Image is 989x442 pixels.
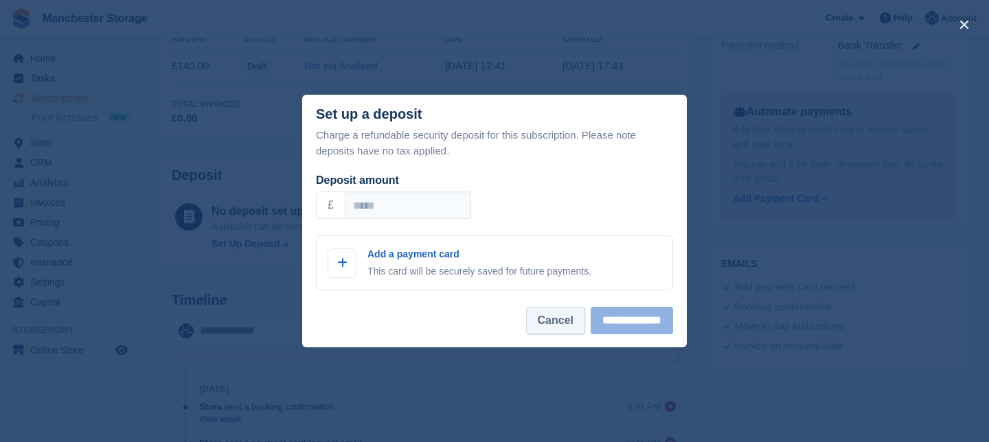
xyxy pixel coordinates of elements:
[316,174,399,186] label: Deposit amount
[526,307,585,334] button: Cancel
[316,235,673,290] a: Add a payment card This card will be securely saved for future payments.
[316,128,673,159] p: Charge a refundable security deposit for this subscription. Please note deposits have no tax appl...
[367,247,591,261] p: Add a payment card
[367,264,591,279] p: This card will be securely saved for future payments.
[316,106,422,122] div: Set up a deposit
[953,14,975,36] button: close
